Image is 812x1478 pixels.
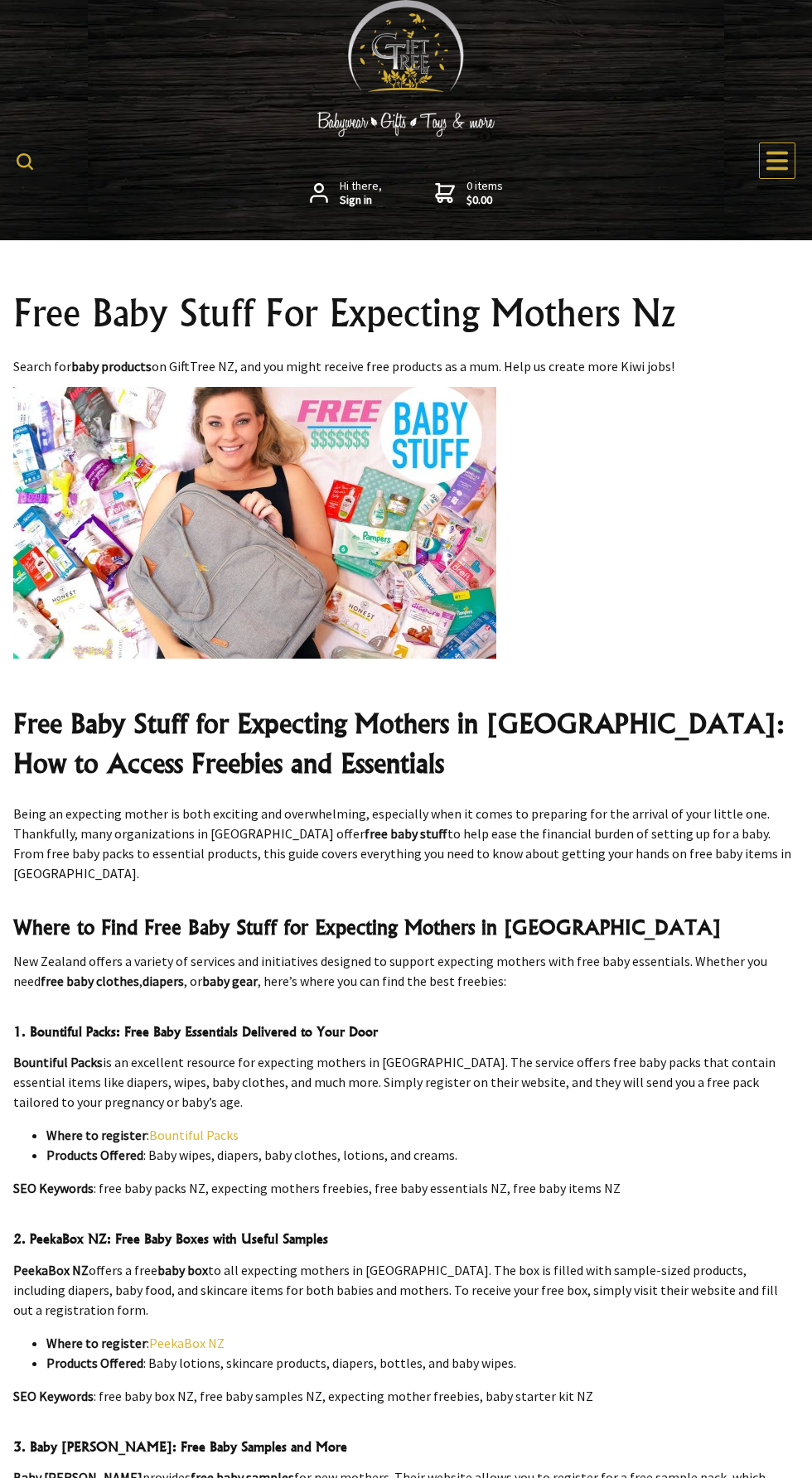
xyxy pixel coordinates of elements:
[282,112,530,137] img: Babywear - Gifts - Toys & more
[13,356,799,376] p: Search for on GiftTree NZ, and you might receive free products as a mum. Help us create more Kiwi...
[149,1127,239,1143] a: Bountiful Packs
[46,1335,147,1351] strong: Where to register
[13,1023,378,1040] strong: 1. Bountiful Packs: Free Baby Essentials Delivered to Your Door
[13,1052,799,1112] p: is an excellent resource for expecting mothers in [GEOGRAPHIC_DATA]. The service offers free baby...
[466,193,503,208] strong: $0.00
[46,1125,799,1145] li: :
[310,179,382,208] a: Hi there,Sign in
[46,1353,799,1373] li: : Baby lotions, skincare products, diapers, bottles, and baby wipes.
[13,293,799,333] h1: Free Baby Stuff For Expecting Mothers Nz
[13,1054,103,1070] strong: Bountiful Packs
[46,1127,147,1143] strong: Where to register
[13,1260,799,1320] p: offers a free to all expecting mothers in [GEOGRAPHIC_DATA]. The box is filled with sample-sized ...
[13,1388,94,1404] strong: SEO Keywords
[41,973,139,989] strong: free baby clothes
[13,1180,94,1196] strong: SEO Keywords
[143,973,184,989] strong: diapers
[149,1335,225,1351] a: PeekaBox NZ
[46,1145,799,1165] li: : Baby wipes, diapers, baby clothes, lotions, and creams.
[13,804,799,883] p: Being an expecting mother is both exciting and overwhelming, especially when it comes to preparin...
[71,358,152,374] strong: baby products
[13,915,721,939] strong: Where to Find Free Baby Stuff for Expecting Mothers in [GEOGRAPHIC_DATA]
[435,179,503,208] a: 0 items$0.00
[13,1178,799,1198] p: : free baby packs NZ, expecting mothers freebies, free baby essentials NZ, free baby items NZ
[466,178,503,208] span: 0 items
[13,1386,799,1406] p: : free baby box NZ, free baby samples NZ, expecting mother freebies, baby starter kit NZ
[340,179,382,208] span: Hi there,
[17,153,33,170] img: product search
[46,1333,799,1353] li: :
[13,1262,89,1278] strong: PeekaBox NZ
[46,1355,143,1371] strong: Products Offered
[13,951,799,991] p: New Zealand offers a variety of services and initiatives designed to support expecting mothers wi...
[13,1438,347,1455] strong: 3. Baby [PERSON_NAME]: Free Baby Samples and More
[13,1230,328,1247] strong: 2. PeekaBox NZ: Free Baby Boxes with Useful Samples
[365,825,447,842] strong: free baby stuff
[202,973,258,989] strong: baby gear
[157,1262,208,1278] strong: baby box
[340,193,382,208] strong: Sign in
[46,1147,143,1163] strong: Products Offered
[13,707,785,780] strong: Free Baby Stuff for Expecting Mothers in [GEOGRAPHIC_DATA]: How to Access Freebies and Essentials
